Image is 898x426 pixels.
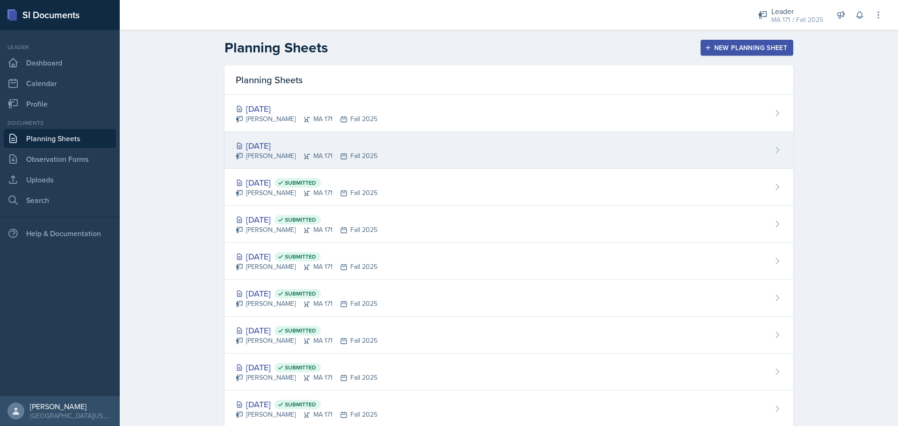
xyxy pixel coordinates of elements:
[707,44,787,51] div: New Planning Sheet
[4,224,116,243] div: Help & Documentation
[236,324,377,337] div: [DATE]
[224,169,793,206] a: [DATE] Submitted [PERSON_NAME]MA 171Fall 2025
[285,179,316,187] span: Submitted
[224,39,328,56] h2: Planning Sheets
[236,398,377,411] div: [DATE]
[236,373,377,383] div: [PERSON_NAME] MA 171 Fall 2025
[224,243,793,280] a: [DATE] Submitted [PERSON_NAME]MA 171Fall 2025
[236,287,377,300] div: [DATE]
[30,411,112,420] div: [GEOGRAPHIC_DATA][US_STATE] in [GEOGRAPHIC_DATA]
[4,129,116,148] a: Planning Sheets
[771,15,823,25] div: MA 171 / Fall 2025
[224,65,793,95] div: Planning Sheets
[4,53,116,72] a: Dashboard
[224,95,793,132] a: [DATE] [PERSON_NAME]MA 171Fall 2025
[236,262,377,272] div: [PERSON_NAME] MA 171 Fall 2025
[236,299,377,309] div: [PERSON_NAME] MA 171 Fall 2025
[4,170,116,189] a: Uploads
[224,206,793,243] a: [DATE] Submitted [PERSON_NAME]MA 171Fall 2025
[236,336,377,346] div: [PERSON_NAME] MA 171 Fall 2025
[236,225,377,235] div: [PERSON_NAME] MA 171 Fall 2025
[236,139,377,152] div: [DATE]
[285,253,316,260] span: Submitted
[236,114,377,124] div: [PERSON_NAME] MA 171 Fall 2025
[224,280,793,317] a: [DATE] Submitted [PERSON_NAME]MA 171Fall 2025
[285,327,316,334] span: Submitted
[771,6,823,17] div: Leader
[224,132,793,169] a: [DATE] [PERSON_NAME]MA 171Fall 2025
[4,150,116,168] a: Observation Forms
[224,354,793,390] a: [DATE] Submitted [PERSON_NAME]MA 171Fall 2025
[4,119,116,127] div: Documents
[30,402,112,411] div: [PERSON_NAME]
[236,410,377,419] div: [PERSON_NAME] MA 171 Fall 2025
[4,74,116,93] a: Calendar
[236,176,377,189] div: [DATE]
[701,40,793,56] button: New Planning Sheet
[285,401,316,408] span: Submitted
[224,317,793,354] a: [DATE] Submitted [PERSON_NAME]MA 171Fall 2025
[285,290,316,297] span: Submitted
[236,361,377,374] div: [DATE]
[4,191,116,209] a: Search
[236,102,377,115] div: [DATE]
[236,151,377,161] div: [PERSON_NAME] MA 171 Fall 2025
[285,364,316,371] span: Submitted
[285,216,316,224] span: Submitted
[236,188,377,198] div: [PERSON_NAME] MA 171 Fall 2025
[4,43,116,51] div: Leader
[236,250,377,263] div: [DATE]
[4,94,116,113] a: Profile
[236,213,377,226] div: [DATE]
